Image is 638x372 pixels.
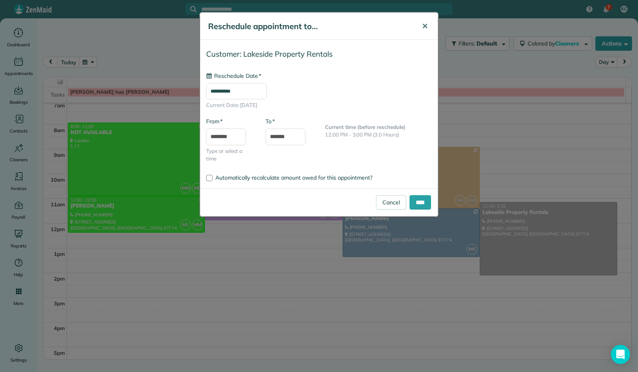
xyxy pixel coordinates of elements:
span: Type or select a time [206,147,254,163]
h4: Customer: Lakeside Property Rentals [206,50,432,58]
label: From [206,117,223,125]
b: Current time (before reschedule) [325,124,406,130]
h5: Reschedule appointment to... [208,21,411,32]
label: Reschedule Date [206,72,261,80]
a: Cancel [376,195,406,210]
span: Current Date: [DATE] [206,101,432,109]
p: 12:00 PM - 3:00 PM (3.0 Hours) [325,131,432,139]
div: Open Intercom Messenger [611,345,630,364]
label: To [266,117,275,125]
span: Automatically recalculate amount owed for this appointment? [215,174,372,181]
span: ✕ [422,22,428,31]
